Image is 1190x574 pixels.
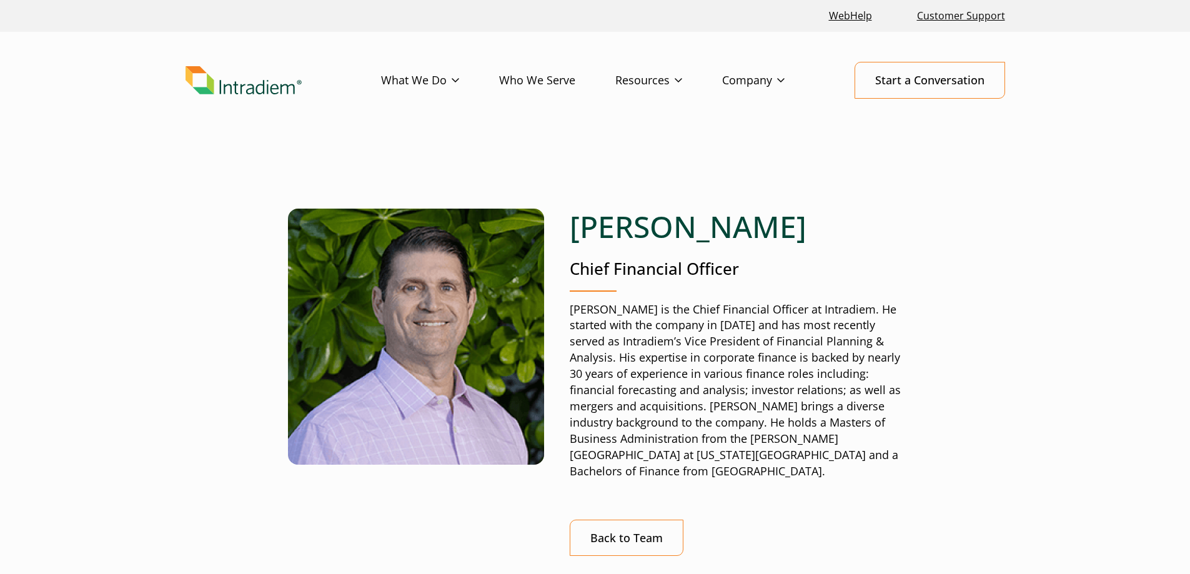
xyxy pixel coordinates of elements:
a: What We Do [381,62,499,99]
p: [PERSON_NAME] is the Chief Financial Officer at Intradiem. He started with the company in [DATE] ... [570,302,903,480]
a: Link to homepage of Intradiem [186,66,381,95]
p: Chief Financial Officer [570,257,903,280]
a: Back to Team [570,520,683,557]
a: Link opens in a new window [824,2,877,29]
a: Company [722,62,825,99]
a: Customer Support [912,2,1010,29]
img: Bryan Jones [288,209,544,465]
a: Start a Conversation [855,62,1005,99]
a: Resources [615,62,722,99]
img: Intradiem [186,66,302,95]
h1: [PERSON_NAME] [570,209,903,245]
a: Who We Serve [499,62,615,99]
